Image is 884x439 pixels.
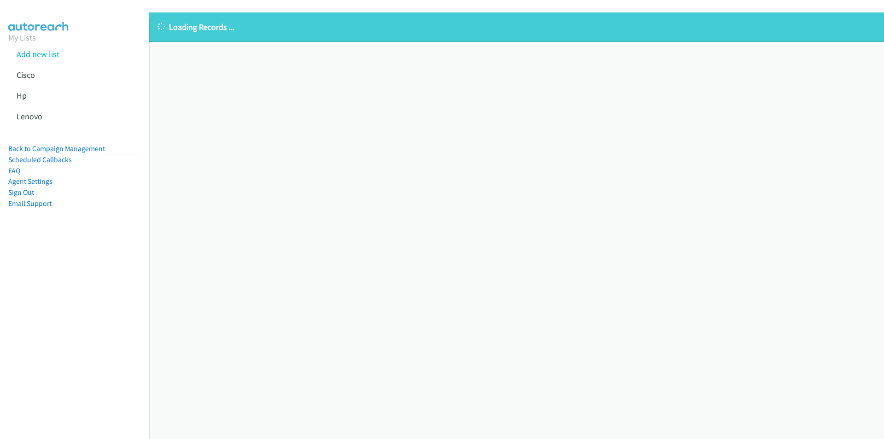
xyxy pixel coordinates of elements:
[8,155,72,164] a: Scheduled Callbacks
[8,32,36,43] a: My Lists
[17,90,27,101] a: Hp
[17,70,35,80] a: Cisco
[8,177,52,186] a: Agent Settings
[157,21,876,33] p: Loading Records ...
[8,166,20,175] a: FAQ
[17,49,59,59] a: Add new list
[8,188,34,197] a: Sign Out
[8,199,52,208] a: Email Support
[8,144,105,153] a: Back to Campaign Management
[17,111,42,122] a: Lenovo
